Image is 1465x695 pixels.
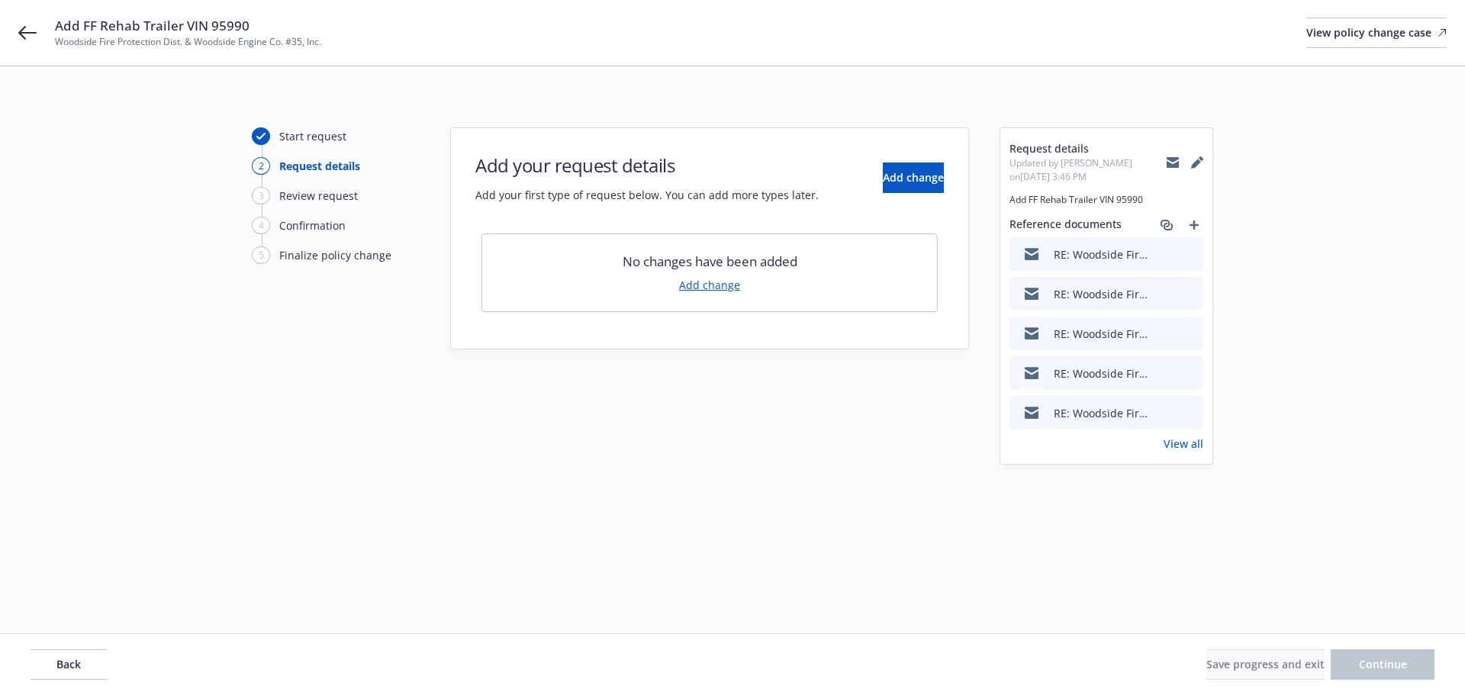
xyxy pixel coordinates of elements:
span: Continue [1359,657,1407,671]
button: preview file [1183,246,1197,262]
h1: Add your request details [475,153,819,178]
div: RE: Woodside Fire Protection District | Add FF Rehab Trailer VIN 95990 - Need additional information [1054,286,1153,302]
div: 2 [252,157,270,175]
a: add [1185,216,1203,234]
a: associate [1158,216,1176,234]
span: Request details [1009,140,1167,156]
div: 3 [252,187,270,204]
button: preview file [1183,405,1197,421]
div: RE: Woodside Fire Protection District | Add FF Rehab Trailer VIN 95990 - Need additional information [1054,326,1153,342]
button: download file [1159,365,1171,381]
div: RE: Woodside Fire Protection District | Add FF Rehab Trailer VIN 95990 - Need additional information [1054,246,1153,262]
a: View policy change case [1306,18,1447,48]
button: Continue [1331,649,1434,680]
div: Start request [279,128,346,144]
span: Add change [883,170,944,185]
span: No changes have been added [623,253,797,271]
span: Reference documents [1009,216,1122,234]
button: Save progress and exit [1206,649,1325,680]
span: Add FF Rehab Trailer VIN 95990 [55,17,321,35]
div: Confirmation [279,217,346,233]
div: View policy change case [1306,18,1447,47]
div: Finalize policy change [279,247,391,263]
span: Add FF Rehab Trailer VIN 95990 [1009,193,1203,207]
span: Save progress and exit [1206,657,1325,671]
a: Add change [679,277,740,293]
button: download file [1159,405,1171,421]
span: Updated by [PERSON_NAME] on [DATE] 3:46 PM [1009,156,1167,184]
button: Back [31,649,107,680]
button: preview file [1183,286,1197,302]
div: Review request [279,188,358,204]
button: download file [1159,246,1171,262]
div: 5 [252,246,270,264]
button: Add change [883,162,944,193]
button: download file [1159,326,1171,342]
div: RE: Woodside Fire Protection District | Add FF Rehab Trailer VIN 95990 - Need additional information [1054,365,1153,381]
div: Request details [279,158,360,174]
div: RE: Woodside Fire Protection District | Add FF Rehab Trailer VIN 95990 - Need additional information [1054,405,1153,421]
button: preview file [1183,365,1197,381]
span: Woodside Fire Protection Dist. & Woodside Engine Co. #35, Inc. [55,35,321,49]
span: Back [56,657,81,671]
a: View all [1164,436,1203,452]
span: Add your first type of request below. You can add more types later. [475,187,819,203]
button: preview file [1183,326,1197,342]
button: download file [1159,286,1171,302]
div: 4 [252,217,270,234]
